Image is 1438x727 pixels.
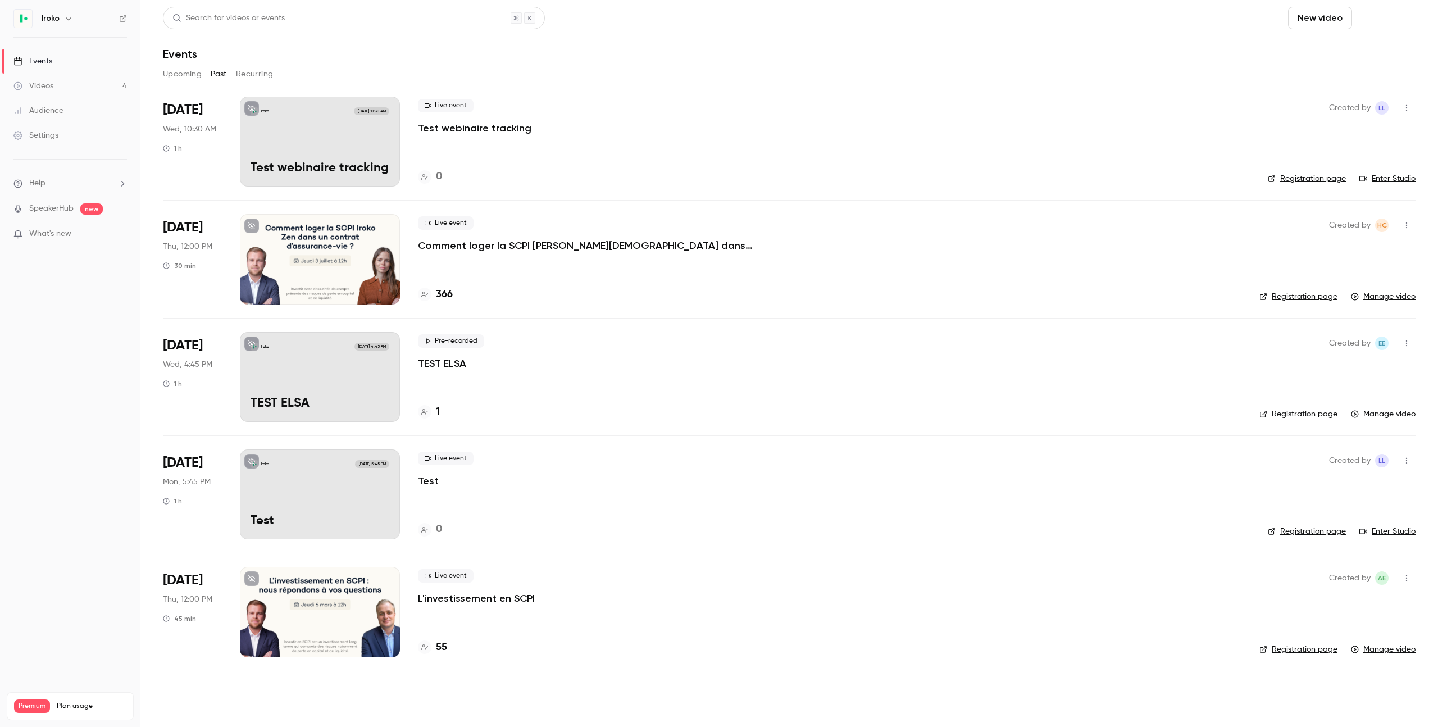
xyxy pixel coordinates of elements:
[14,10,32,28] img: Iroko
[163,594,212,605] span: Thu, 12:00 PM
[436,522,442,537] h4: 0
[436,287,453,302] h4: 366
[1351,644,1416,655] a: Manage video
[172,12,285,24] div: Search for videos or events
[261,344,269,349] p: Iroko
[163,337,203,355] span: [DATE]
[14,713,35,723] p: Videos
[418,522,442,537] a: 0
[1288,7,1352,29] button: New video
[163,47,197,61] h1: Events
[29,178,45,189] span: Help
[1375,101,1389,115] span: Léa Laffitte
[1329,101,1371,115] span: Created by
[1378,337,1385,350] span: EE
[1357,7,1416,29] button: Schedule
[163,241,212,252] span: Thu, 12:00 PM
[163,332,222,422] div: Jun 25 Wed, 4:45 PM (Europe/Paris)
[436,169,442,184] h4: 0
[113,229,127,239] iframe: Noticeable Trigger
[355,460,389,468] span: [DATE] 5:45 PM
[1259,291,1337,302] a: Registration page
[1359,173,1416,184] a: Enter Studio
[1259,408,1337,420] a: Registration page
[13,56,52,67] div: Events
[436,640,447,655] h4: 55
[163,379,182,388] div: 1 h
[1375,454,1389,467] span: Léa Laffitte
[1378,454,1385,467] span: LL
[80,203,103,215] span: new
[42,13,60,24] h6: Iroko
[418,121,531,135] a: Test webinaire tracking
[29,228,71,240] span: What's new
[1375,571,1389,585] span: Albane Euvrard
[251,161,389,176] p: Test webinaire tracking
[1329,454,1371,467] span: Created by
[1259,644,1337,655] a: Registration page
[1268,526,1346,537] a: Registration page
[163,65,202,83] button: Upcoming
[163,476,211,488] span: Mon, 5:45 PM
[418,569,474,583] span: Live event
[13,130,58,141] div: Settings
[261,461,269,467] p: Iroko
[1329,219,1371,232] span: Created by
[251,514,389,529] p: Test
[418,474,439,488] p: Test
[163,449,222,539] div: Mar 31 Mon, 5:45 PM (Europe/Paris)
[418,169,442,184] a: 0
[13,80,53,92] div: Videos
[1359,526,1416,537] a: Enter Studio
[1329,571,1371,585] span: Created by
[163,101,203,119] span: [DATE]
[163,124,216,135] span: Wed, 10:30 AM
[354,107,389,115] span: [DATE] 10:30 AM
[13,178,127,189] li: help-dropdown-opener
[163,144,182,153] div: 1 h
[418,99,474,112] span: Live event
[1375,219,1389,232] span: Hélène Campionnet
[240,332,400,422] a: TEST ELSAIroko[DATE] 4:45 PMTEST ELSA
[418,334,484,348] span: Pre-recorded
[1351,291,1416,302] a: Manage video
[1377,219,1387,232] span: HC
[236,65,274,83] button: Recurring
[29,203,74,215] a: SpeakerHub
[1378,571,1386,585] span: AE
[251,397,389,411] p: TEST ELSA
[163,454,203,472] span: [DATE]
[57,702,126,711] span: Plan usage
[418,405,440,420] a: 1
[418,452,474,465] span: Live event
[1268,173,1346,184] a: Registration page
[163,97,222,187] div: Jul 16 Wed, 10:30 AM (Europe/Paris)
[163,614,196,623] div: 45 min
[1351,408,1416,420] a: Manage video
[418,216,474,230] span: Live event
[1375,337,1389,350] span: Elsa Esteban
[240,449,400,539] a: TestIroko[DATE] 5:45 PMTest
[418,239,755,252] a: Comment loger la SCPI [PERSON_NAME][DEMOGRAPHIC_DATA] dans un contrat d’assurance-vie ?
[163,567,222,657] div: Mar 6 Thu, 12:00 PM (Europe/Paris)
[418,357,466,370] a: TEST ELSA
[107,713,126,723] p: / 150
[240,97,400,187] a: Test webinaire trackingIroko[DATE] 10:30 AMTest webinaire tracking
[436,405,440,420] h4: 1
[163,359,212,370] span: Wed, 4:45 PM
[418,592,535,605] a: L'investissement en SCPI
[107,715,111,721] span: 4
[418,287,453,302] a: 366
[1329,337,1371,350] span: Created by
[354,343,389,351] span: [DATE] 4:45 PM
[13,105,63,116] div: Audience
[1378,101,1385,115] span: LL
[14,699,50,713] span: Premium
[163,214,222,304] div: Jul 3 Thu, 12:00 PM (Europe/Paris)
[163,261,196,270] div: 30 min
[163,219,203,237] span: [DATE]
